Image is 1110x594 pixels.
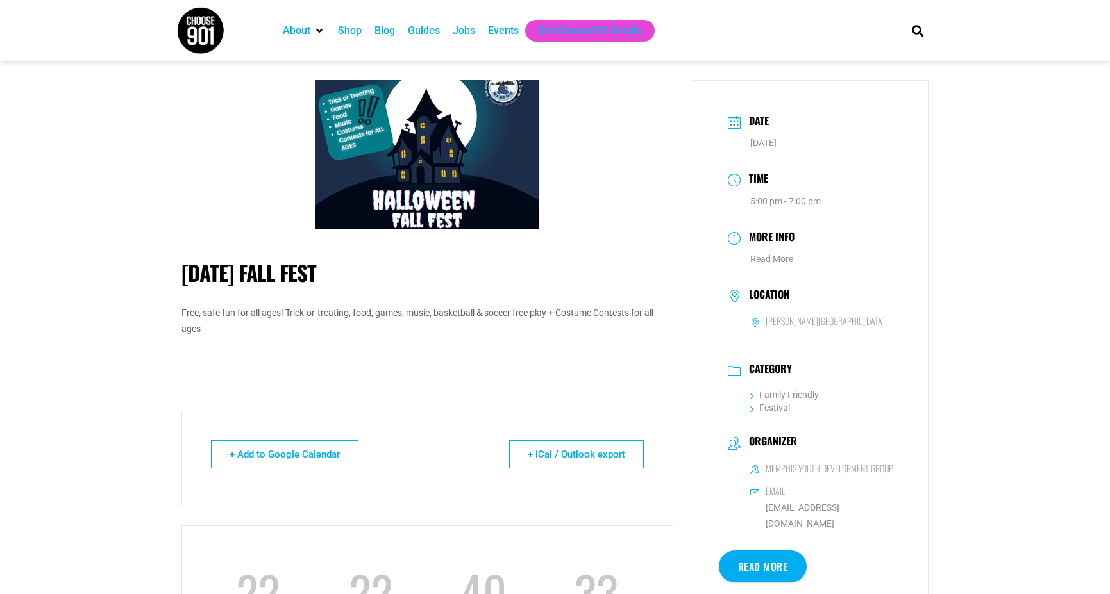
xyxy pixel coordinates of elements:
[181,260,673,286] h1: [DATE] Fall Fest
[743,363,792,378] h3: Category
[907,20,928,41] div: Search
[211,440,358,468] a: + Add to Google Calendar
[719,550,807,582] a: Read More
[509,440,644,468] a: + iCal / Outlook export
[181,305,673,337] p: Free, safe fun for all ages! Trick-or-treating, food, games, music, basketball & soccer free play...
[283,23,310,38] a: About
[374,23,395,38] a: Blog
[766,315,885,327] h6: [PERSON_NAME][GEOGRAPHIC_DATA]
[338,23,362,38] a: Shop
[743,170,768,189] h3: Time
[750,196,821,206] abbr: 5:00 pm - 7:00 pm
[453,23,475,38] a: Jobs
[743,113,769,131] h3: Date
[750,138,777,148] span: [DATE]
[743,435,797,450] h3: Organizer
[276,20,889,42] nav: Main nav
[766,485,785,497] h6: Email
[750,500,894,532] a: [EMAIL_ADDRESS][DOMAIN_NAME]
[750,390,819,400] a: Family Friendly
[766,463,893,474] h6: Memphis Youth Development Group
[538,23,642,38] a: Get Choose901 Emails
[408,23,440,38] a: Guides
[750,254,793,264] a: Read More
[488,23,519,38] a: Events
[743,288,789,304] h3: Location
[750,402,790,413] a: Festival
[743,229,795,247] h3: More Info
[276,20,332,42] div: About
